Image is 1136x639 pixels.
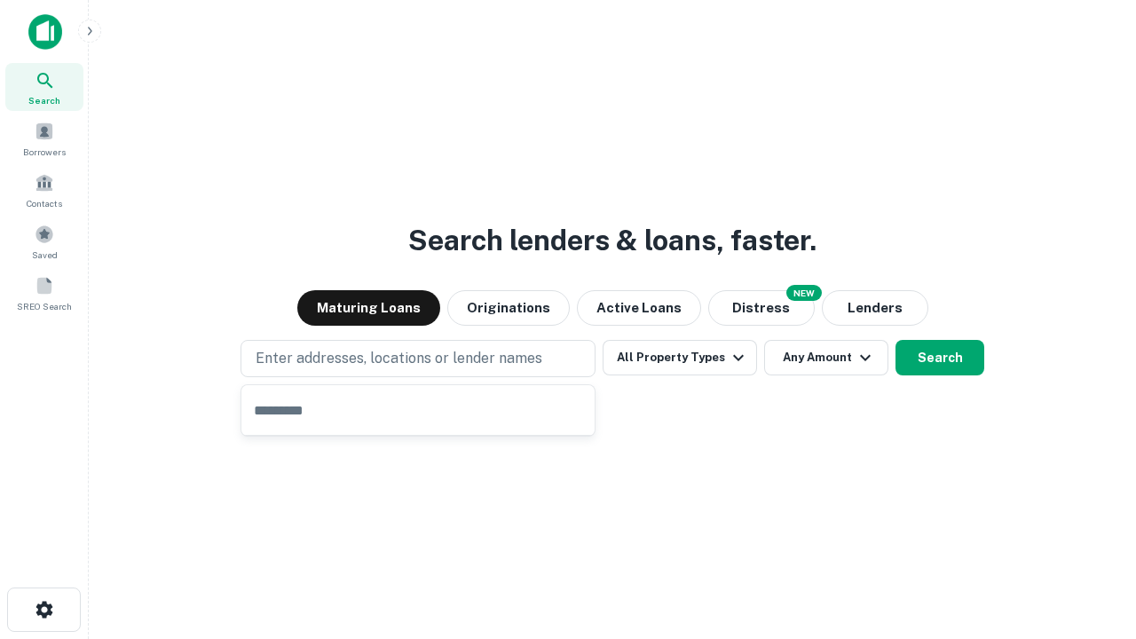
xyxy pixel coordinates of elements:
button: Search distressed loans with lien and other non-mortgage details. [708,290,815,326]
button: Enter addresses, locations or lender names [241,340,596,377]
button: Lenders [822,290,928,326]
a: Saved [5,217,83,265]
button: Originations [447,290,570,326]
span: Search [28,93,60,107]
button: All Property Types [603,340,757,375]
p: Enter addresses, locations or lender names [256,348,542,369]
a: Borrowers [5,114,83,162]
button: Active Loans [577,290,701,326]
div: NEW [786,285,822,301]
iframe: Chat Widget [1047,497,1136,582]
span: Borrowers [23,145,66,159]
span: Contacts [27,196,62,210]
a: SREO Search [5,269,83,317]
img: capitalize-icon.png [28,14,62,50]
a: Search [5,63,83,111]
span: SREO Search [17,299,72,313]
button: Search [895,340,984,375]
a: Contacts [5,166,83,214]
button: Maturing Loans [297,290,440,326]
span: Saved [32,248,58,262]
h3: Search lenders & loans, faster. [408,219,816,262]
button: Any Amount [764,340,888,375]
